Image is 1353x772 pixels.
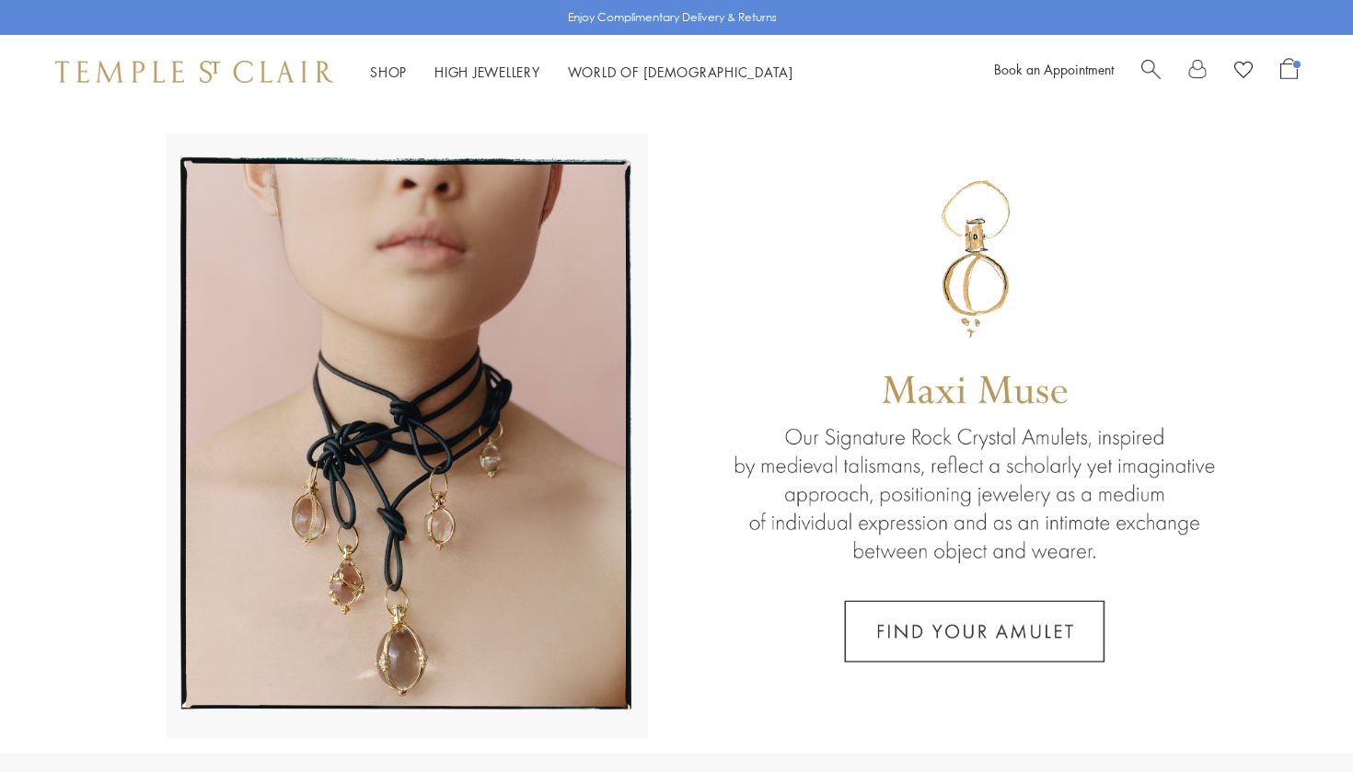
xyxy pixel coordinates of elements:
nav: Main navigation [370,61,793,84]
a: World of [DEMOGRAPHIC_DATA]World of [DEMOGRAPHIC_DATA] [568,63,793,81]
a: Search [1141,58,1161,86]
a: High JewelleryHigh Jewellery [434,63,540,81]
a: ShopShop [370,63,407,81]
p: Enjoy Complimentary Delivery & Returns [568,8,777,27]
a: Book an Appointment [994,60,1114,78]
a: View Wishlist [1234,58,1253,86]
a: Open Shopping Bag [1280,58,1298,86]
img: Temple St. Clair [55,61,333,83]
